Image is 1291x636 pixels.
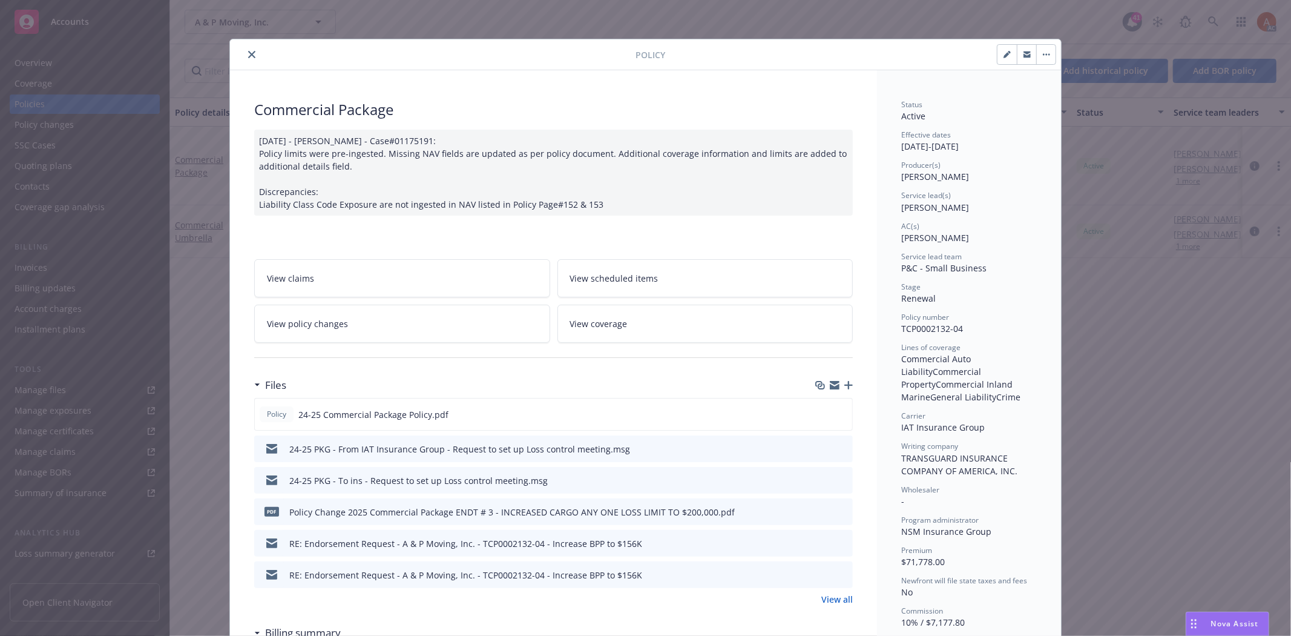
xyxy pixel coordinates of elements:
a: View policy changes [254,305,550,343]
span: Policy number [901,312,949,322]
span: Status [901,99,922,110]
span: Effective dates [901,130,951,140]
span: [PERSON_NAME] [901,232,969,243]
div: [DATE] - [DATE] [901,130,1037,153]
span: View scheduled items [570,272,659,285]
div: 24-25 PKG - To ins - Request to set up Loss control meeting.msg [289,474,548,487]
span: Stage [901,282,921,292]
button: download file [818,474,827,487]
span: Service lead(s) [901,190,951,200]
span: 10% / $7,177.80 [901,617,965,628]
button: download file [817,408,827,421]
button: close [245,47,259,62]
span: P&C - Small Business [901,262,987,274]
button: preview file [837,569,848,581]
a: View claims [254,259,550,297]
span: - [901,495,904,507]
button: preview file [837,443,848,455]
div: 24-25 PKG - From IAT Insurance Group - Request to set up Loss control meeting.msg [289,443,630,455]
span: Service lead team [901,251,962,262]
button: preview file [837,506,848,518]
div: RE: Endorsement Request - A & P Moving, Inc. - TCP0002132-04 - Increase BPP to $156K [289,537,642,550]
span: Carrier [901,411,925,421]
span: Commercial Property [901,366,984,390]
span: Producer(s) [901,160,941,170]
a: View scheduled items [557,259,853,297]
span: Policy [264,409,289,420]
a: View coverage [557,305,853,343]
div: Commercial Package [254,99,853,120]
span: View coverage [570,317,628,330]
span: Program administrator [901,515,979,525]
span: Nova Assist [1211,618,1259,629]
span: Lines of coverage [901,342,961,353]
div: [DATE] - [PERSON_NAME] - Case#01175191: Policy limits were pre-ingested. Missing NAV fields are u... [254,130,853,216]
span: [PERSON_NAME] [901,171,969,182]
span: TCP0002132-04 [901,323,963,334]
span: Crime [996,391,1020,403]
span: Commercial Inland Marine [901,379,1015,403]
h3: Files [265,377,286,393]
button: download file [818,569,827,581]
span: pdf [264,507,279,516]
span: Writing company [901,441,958,451]
span: AC(s) [901,221,919,231]
div: Drag to move [1186,612,1201,635]
button: preview file [836,408,847,421]
button: Nova Assist [1186,612,1269,636]
span: TRANSGUARD INSURANCE COMPANY OF AMERICA, INC. [901,452,1017,477]
a: View all [821,593,853,606]
div: Policy Change 2025 Commercial Package ENDT # 3 - INCREASED CARGO ANY ONE LOSS LIMIT TO $200,000.pdf [289,506,735,518]
button: preview file [837,474,848,487]
span: $71,778.00 [901,556,945,568]
span: Commission [901,606,943,616]
span: Newfront will file state taxes and fees [901,575,1027,586]
span: Premium [901,545,932,555]
span: [PERSON_NAME] [901,202,969,213]
span: General Liability [930,391,996,403]
div: Files [254,377,286,393]
span: IAT Insurance Group [901,422,985,433]
button: download file [818,443,827,455]
span: Active [901,110,925,122]
span: View claims [267,272,314,285]
button: download file [818,537,827,550]
span: No [901,586,913,598]
div: RE: Endorsement Request - A & P Moving, Inc. - TCP0002132-04 - Increase BPP to $156K [289,569,642,581]
span: Renewal [901,293,936,304]
span: NSM Insurance Group [901,526,991,537]
button: download file [818,506,827,518]
span: Commercial Auto Liability [901,353,973,377]
span: 24-25 Commercial Package Policy.pdf [298,408,448,421]
span: Wholesaler [901,485,939,495]
button: preview file [837,537,848,550]
span: Policy [636,48,665,61]
span: View policy changes [267,317,348,330]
